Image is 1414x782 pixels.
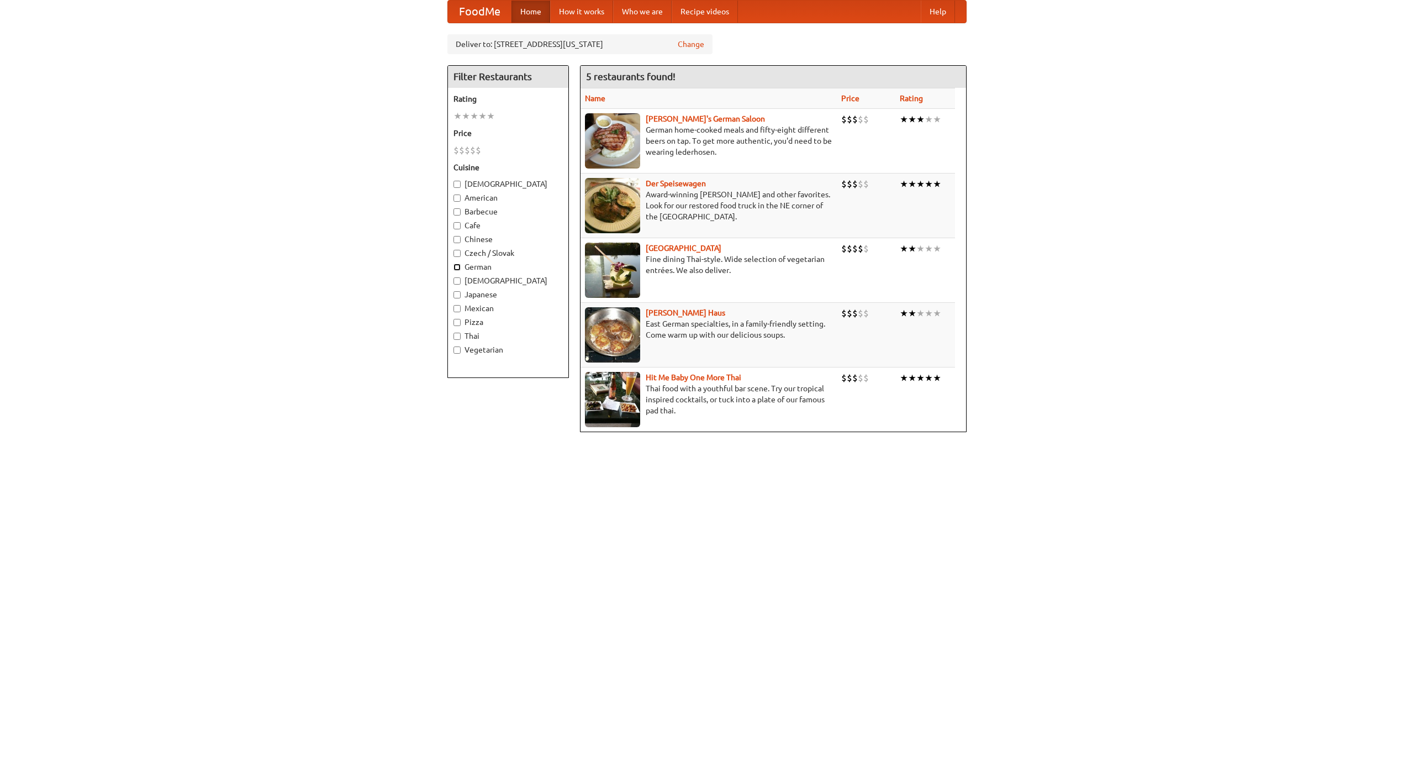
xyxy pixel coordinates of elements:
li: $ [863,307,869,319]
li: ★ [462,110,470,122]
img: esthers.jpg [585,113,640,169]
label: [DEMOGRAPHIC_DATA] [453,275,563,286]
li: $ [476,144,481,156]
li: $ [841,243,847,255]
input: Mexican [453,305,461,312]
label: Vegetarian [453,344,563,355]
input: [DEMOGRAPHIC_DATA] [453,181,461,188]
a: Recipe videos [672,1,738,23]
img: speisewagen.jpg [585,178,640,233]
input: German [453,264,461,271]
li: ★ [916,243,925,255]
li: $ [858,307,863,319]
li: $ [453,144,459,156]
h5: Price [453,128,563,139]
li: ★ [487,110,495,122]
input: Thai [453,333,461,340]
li: ★ [933,113,941,125]
li: $ [847,113,852,125]
label: Thai [453,330,563,342]
b: [PERSON_NAME]'s German Saloon [646,114,765,123]
a: Name [585,94,605,103]
a: Change [678,39,704,50]
label: Pizza [453,317,563,328]
li: ★ [916,372,925,384]
input: Barbecue [453,208,461,216]
label: Barbecue [453,206,563,217]
li: ★ [908,307,916,319]
li: $ [852,372,858,384]
li: ★ [916,113,925,125]
li: $ [858,243,863,255]
li: ★ [470,110,478,122]
li: ★ [916,307,925,319]
li: ★ [925,178,933,190]
li: $ [847,243,852,255]
label: Czech / Slovak [453,248,563,259]
a: Der Speisewagen [646,179,706,188]
li: ★ [900,372,908,384]
li: $ [852,178,858,190]
a: Rating [900,94,923,103]
input: Cafe [453,222,461,229]
input: Japanese [453,291,461,298]
li: $ [841,113,847,125]
div: Deliver to: [STREET_ADDRESS][US_STATE] [447,34,713,54]
h5: Rating [453,93,563,104]
label: Mexican [453,303,563,314]
li: $ [858,178,863,190]
img: satay.jpg [585,243,640,298]
li: $ [847,178,852,190]
li: ★ [908,372,916,384]
li: ★ [916,178,925,190]
label: Cafe [453,220,563,231]
a: Hit Me Baby One More Thai [646,373,741,382]
label: [DEMOGRAPHIC_DATA] [453,179,563,190]
h5: Cuisine [453,162,563,173]
li: $ [863,113,869,125]
li: ★ [900,113,908,125]
a: [GEOGRAPHIC_DATA] [646,244,721,253]
li: $ [459,144,465,156]
a: Price [841,94,859,103]
ng-pluralize: 5 restaurants found! [586,71,676,82]
a: How it works [550,1,613,23]
label: Japanese [453,289,563,300]
li: ★ [900,307,908,319]
img: kohlhaus.jpg [585,307,640,363]
input: Chinese [453,236,461,243]
li: ★ [925,307,933,319]
li: $ [852,243,858,255]
li: $ [858,113,863,125]
a: Help [921,1,955,23]
label: Chinese [453,234,563,245]
li: $ [852,113,858,125]
li: $ [847,372,852,384]
a: FoodMe [448,1,511,23]
li: $ [863,372,869,384]
a: [PERSON_NAME] Haus [646,308,725,317]
input: Vegetarian [453,347,461,354]
p: Fine dining Thai-style. Wide selection of vegetarian entrées. We also deliver. [585,254,832,276]
a: Home [511,1,550,23]
img: babythai.jpg [585,372,640,427]
li: $ [841,307,847,319]
input: Czech / Slovak [453,250,461,257]
input: Pizza [453,319,461,326]
li: $ [858,372,863,384]
li: $ [465,144,470,156]
li: $ [470,144,476,156]
h4: Filter Restaurants [448,66,568,88]
li: $ [863,178,869,190]
li: $ [841,178,847,190]
li: ★ [900,178,908,190]
li: $ [841,372,847,384]
li: ★ [933,243,941,255]
li: ★ [900,243,908,255]
li: ★ [925,113,933,125]
input: American [453,195,461,202]
li: ★ [933,307,941,319]
p: Thai food with a youthful bar scene. Try our tropical inspired cocktails, or tuck into a plate of... [585,383,832,416]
